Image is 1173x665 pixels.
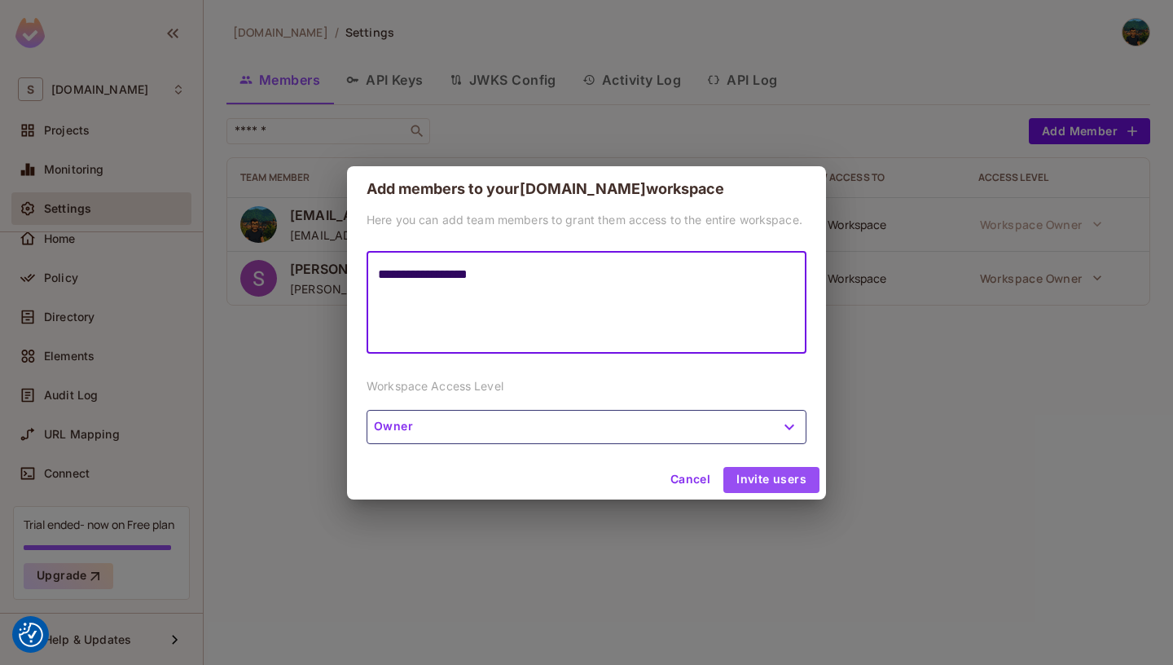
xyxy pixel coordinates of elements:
p: Workspace Access Level [367,378,806,394]
button: Owner [367,410,806,444]
h2: Add members to your [DOMAIN_NAME] workspace [347,166,826,212]
img: Revisit consent button [19,623,43,647]
p: Here you can add team members to grant them access to the entire workspace. [367,212,806,227]
button: Consent Preferences [19,623,43,647]
button: Invite users [723,467,819,493]
button: Cancel [664,467,717,493]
